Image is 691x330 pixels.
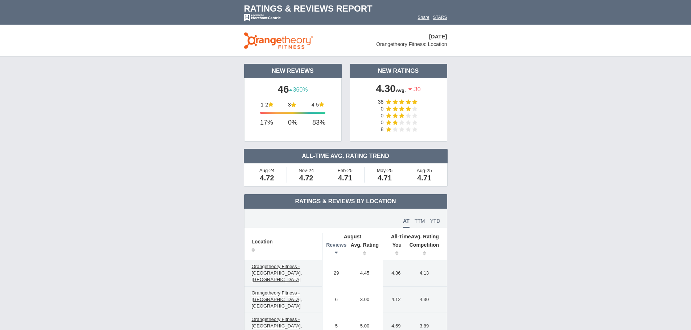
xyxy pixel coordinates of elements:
td: Ratings & Reviews by Location [244,194,447,209]
td: Feb-25 [326,167,365,183]
img: star-full-15.png [399,113,404,118]
img: star-full-15.png [392,106,398,111]
td: 3.00 [347,287,383,313]
td: 4-5 [311,102,319,108]
img: star-empty-15.png [412,127,418,132]
th: Avg. Rating: activate to sort column ascending [347,240,383,260]
img: star-empty-15.png [406,120,411,125]
a: Orangetheory Fitness - [GEOGRAPHIC_DATA], [GEOGRAPHIC_DATA] [248,262,318,284]
td: 3 [288,102,291,108]
img: star-full-15.png [392,120,398,125]
td: Nov-24 [287,167,326,183]
th: Competition: activate to sort column ascending [406,240,447,260]
td: 0% [285,116,301,130]
td: 1-2 [260,102,268,108]
img: star-full-15.png [412,99,418,104]
img: star-empty-15.png [399,127,404,132]
td: 83% [301,116,325,130]
span: [DATE] [429,33,447,39]
td: 4.30 [406,287,447,313]
a: Orangetheory Fitness - [GEOGRAPHIC_DATA], [GEOGRAPHIC_DATA] [248,289,318,310]
img: star-full-15.png [386,120,391,125]
th: Location: activate to sort column ascending [244,233,322,260]
td: 38 [378,99,386,106]
a: STARS [433,15,447,20]
td: All-Time Avg. Rating Trend [244,149,448,163]
span: 4.72 [260,174,274,182]
td: 4.45 [347,260,383,287]
img: star-full-15.png [386,106,391,111]
img: star-empty-15.png [412,113,418,118]
span: Orangetheory Fitness: Location [376,41,447,47]
td: 4.36 [383,260,406,287]
td: 0 [378,113,386,120]
td: 8 [378,127,386,134]
span: AT [403,218,410,228]
span: Orangetheory Fitness - [GEOGRAPHIC_DATA], [GEOGRAPHIC_DATA] [252,264,302,282]
span: 4.71 [417,174,431,182]
th: August [322,233,383,240]
span: 4.72 [299,174,313,182]
span: 360% [289,84,308,95]
img: star-empty-15.png [399,120,404,125]
img: star-empty-15.png [412,120,418,125]
img: star-empty-15.png [406,113,411,118]
img: stars-orange-theory-logo-50.png [244,32,313,49]
img: star-empty-15.png [392,127,398,132]
img: star-full-15.png [319,102,324,107]
img: star-full-15.png [399,106,404,111]
img: star-full-15.png [392,99,398,104]
th: Avg. Rating [383,233,447,240]
td: 6 [322,287,347,313]
span: YTD [430,218,440,224]
td: 0 [378,106,386,113]
td: Aug-24 [248,167,287,183]
img: star-empty-15.png [412,106,418,111]
span: 4.71 [378,174,392,182]
span: .30 [408,84,420,95]
img: star-full-15.png [268,102,273,107]
img: star-full-15.png [386,127,391,132]
img: star-full-15.png [406,106,411,111]
img: star-full-15.png [386,99,391,104]
td: 4.12 [383,287,406,313]
img: star-full-15.png [392,113,398,118]
td: 46 [244,80,341,99]
span: Avg. [396,88,406,93]
td: 4.13 [406,260,447,287]
a: Share [418,15,429,20]
td: New Ratings [350,64,447,78]
td: 29 [322,260,347,287]
td: May-25 [365,167,405,183]
td: 0 [378,120,386,127]
td: 4.30 [350,82,447,97]
span: Orangetheory Fitness - [GEOGRAPHIC_DATA], [GEOGRAPHIC_DATA] [252,290,302,309]
td: Aug-25 [405,167,444,183]
span: | [431,15,432,20]
td: New Reviews [244,64,342,78]
span: 4.71 [338,174,352,182]
th: You: activate to sort column ascending [383,240,406,260]
img: star-full-15.png [399,99,404,104]
img: star-full-15.png [406,99,411,104]
span: TTM [415,218,425,224]
img: mc-powered-by-logo-white-103.png [244,14,281,21]
th: Reviews: activate to sort column ascending [322,240,347,260]
img: star-full-15.png [386,113,391,118]
img: star-empty-15.png [406,127,411,132]
td: 17% [260,116,285,130]
img: star-full-15.png [291,102,296,107]
span: All-Time [391,234,411,239]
